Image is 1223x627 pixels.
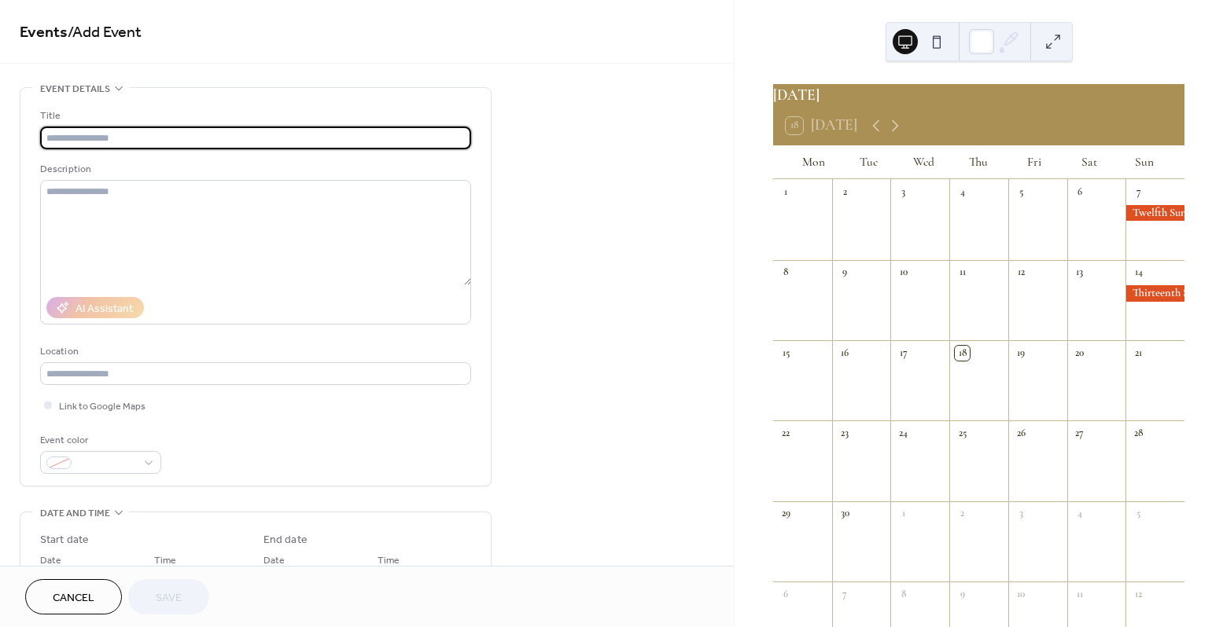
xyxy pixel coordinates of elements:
[779,507,793,521] div: 29
[1014,507,1028,521] div: 3
[40,81,110,97] span: Event details
[1062,145,1117,179] div: Sat
[40,343,468,360] div: Location
[1131,507,1145,521] div: 5
[1014,266,1028,280] div: 12
[40,552,61,569] span: Date
[1073,266,1087,280] div: 13
[838,587,852,601] div: 7
[154,552,176,569] span: Time
[40,161,468,178] div: Description
[1131,427,1145,441] div: 28
[1125,285,1184,301] div: Thirteenth Sunday After Trinity
[955,346,969,360] div: 18
[951,145,1006,179] div: Thu
[1014,587,1028,601] div: 10
[53,590,94,607] span: Cancel
[896,145,951,179] div: Wed
[40,505,110,522] span: Date and time
[59,398,146,415] span: Link to Google Maps
[779,266,793,280] div: 8
[897,346,911,360] div: 17
[1131,587,1145,601] div: 12
[838,507,852,521] div: 30
[838,427,852,441] div: 23
[779,587,793,601] div: 6
[40,108,468,124] div: Title
[955,427,969,441] div: 25
[773,84,1184,107] div: [DATE]
[40,532,89,548] div: Start date
[378,552,400,569] span: Time
[25,579,122,614] button: Cancel
[786,145,841,179] div: Mon
[1131,185,1145,199] div: 7
[955,507,969,521] div: 2
[1131,266,1145,280] div: 14
[1014,185,1028,199] div: 5
[838,185,852,199] div: 2
[955,185,969,199] div: 4
[1073,587,1087,601] div: 11
[955,266,969,280] div: 11
[838,266,852,280] div: 9
[1073,427,1087,441] div: 27
[1117,145,1172,179] div: Sun
[1073,507,1087,521] div: 4
[779,346,793,360] div: 15
[20,17,68,48] a: Events
[897,185,911,199] div: 3
[40,432,158,449] div: Event color
[955,587,969,601] div: 9
[68,17,142,48] span: / Add Event
[1007,145,1062,179] div: Fri
[841,145,896,179] div: Tue
[838,346,852,360] div: 16
[779,427,793,441] div: 22
[897,507,911,521] div: 1
[1014,427,1028,441] div: 26
[1073,185,1087,199] div: 6
[779,185,793,199] div: 1
[263,532,308,548] div: End date
[1125,205,1184,221] div: Twelfth Sunday After Trinity
[897,266,911,280] div: 10
[1014,346,1028,360] div: 19
[897,587,911,601] div: 8
[263,552,285,569] span: Date
[1131,346,1145,360] div: 21
[1073,346,1087,360] div: 20
[897,427,911,441] div: 24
